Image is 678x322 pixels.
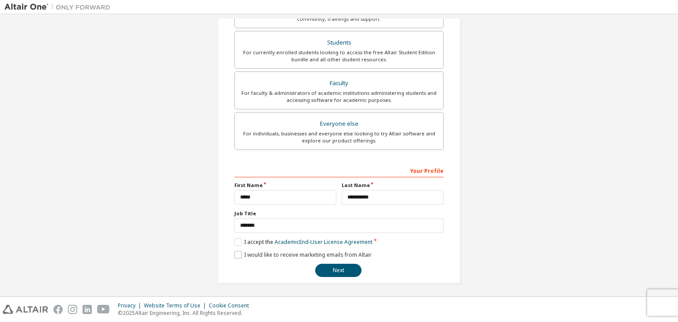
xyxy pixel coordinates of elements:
[240,37,438,49] div: Students
[240,49,438,63] div: For currently enrolled students looking to access the free Altair Student Edition bundle and all ...
[53,305,63,314] img: facebook.svg
[97,305,110,314] img: youtube.svg
[234,238,373,246] label: I accept the
[234,210,444,217] label: Job Title
[240,90,438,104] div: For faculty & administrators of academic institutions administering students and accessing softwa...
[118,302,144,309] div: Privacy
[342,182,444,189] label: Last Name
[118,309,254,317] p: © 2025 Altair Engineering, Inc. All Rights Reserved.
[83,305,92,314] img: linkedin.svg
[275,238,373,246] a: Academic End-User License Agreement
[144,302,209,309] div: Website Terms of Use
[240,118,438,130] div: Everyone else
[315,264,362,277] button: Next
[234,251,372,258] label: I would like to receive marketing emails from Altair
[209,302,254,309] div: Cookie Consent
[3,305,48,314] img: altair_logo.svg
[240,130,438,144] div: For individuals, businesses and everyone else looking to try Altair software and explore our prod...
[234,182,336,189] label: First Name
[68,305,77,314] img: instagram.svg
[4,3,115,11] img: Altair One
[234,163,444,177] div: Your Profile
[240,77,438,90] div: Faculty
